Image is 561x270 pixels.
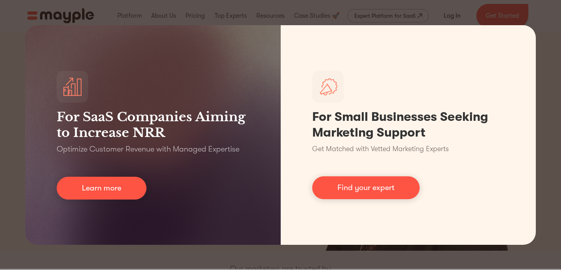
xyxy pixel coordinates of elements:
a: Learn more [57,177,146,200]
p: Get Matched with Vetted Marketing Experts [312,144,449,154]
a: Find your expert [312,176,420,199]
h1: For Small Businesses Seeking Marketing Support [312,109,505,141]
h3: For SaaS Companies Aiming to Increase NRR [57,109,249,141]
p: Optimize Customer Revenue with Managed Expertise [57,144,239,155]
